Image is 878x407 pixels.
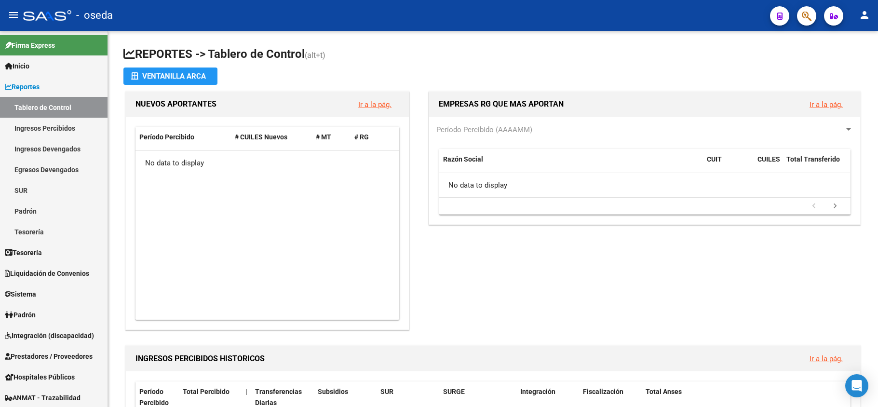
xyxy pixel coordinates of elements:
mat-icon: person [859,9,870,21]
div: No data to display [135,151,399,175]
span: Total Anses [646,388,682,395]
span: Subsidios [318,388,348,395]
button: Ir a la pág. [802,95,851,113]
span: CUIT [707,155,722,163]
span: # CUILES Nuevos [235,133,287,141]
span: Período Percibido (AAAAMM) [436,125,532,134]
span: Padrón [5,310,36,320]
span: - oseda [76,5,113,26]
datatable-header-cell: CUILES [754,149,783,181]
span: INGRESOS PERCIBIDOS HISTORICOS [135,354,265,363]
span: ANMAT - Trazabilidad [5,393,81,403]
datatable-header-cell: CUIT [703,149,754,181]
a: Ir a la pág. [810,354,843,363]
span: Reportes [5,81,40,92]
span: EMPRESAS RG QUE MAS APORTAN [439,99,564,109]
h1: REPORTES -> Tablero de Control [123,46,863,63]
span: (alt+t) [305,51,325,60]
span: Liquidación de Convenios [5,268,89,279]
span: Total Transferido [786,155,840,163]
span: NUEVOS APORTANTES [135,99,216,109]
span: Sistema [5,289,36,299]
span: Total Percibido [183,388,230,395]
mat-icon: menu [8,9,19,21]
button: Ir a la pág. [351,95,399,113]
span: Fiscalización [583,388,623,395]
button: Ir a la pág. [802,350,851,367]
span: SURGE [443,388,465,395]
a: go to next page [826,201,844,212]
datatable-header-cell: # MT [312,127,351,148]
span: Prestadores / Proveedores [5,351,93,362]
datatable-header-cell: Total Transferido [783,149,850,181]
a: Ir a la pág. [810,100,843,109]
span: Firma Express [5,40,55,51]
div: Ventanilla ARCA [131,68,210,85]
span: Período Percibido [139,133,194,141]
span: # RG [354,133,369,141]
span: Integración (discapacidad) [5,330,94,341]
datatable-header-cell: # CUILES Nuevos [231,127,312,148]
span: Integración [520,388,555,395]
span: Inicio [5,61,29,71]
button: Ventanilla ARCA [123,68,217,85]
a: go to previous page [805,201,823,212]
span: | [245,388,247,395]
datatable-header-cell: Período Percibido [135,127,231,148]
datatable-header-cell: Razón Social [439,149,703,181]
div: No data to display [439,173,850,197]
span: Transferencias Diarias [255,388,302,407]
a: Ir a la pág. [358,100,392,109]
datatable-header-cell: # RG [351,127,389,148]
span: # MT [316,133,331,141]
span: Período Percibido [139,388,169,407]
span: SUR [380,388,393,395]
div: Open Intercom Messenger [845,374,868,397]
span: Tesorería [5,247,42,258]
span: Hospitales Públicos [5,372,75,382]
span: Razón Social [443,155,483,163]
span: CUILES [757,155,780,163]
